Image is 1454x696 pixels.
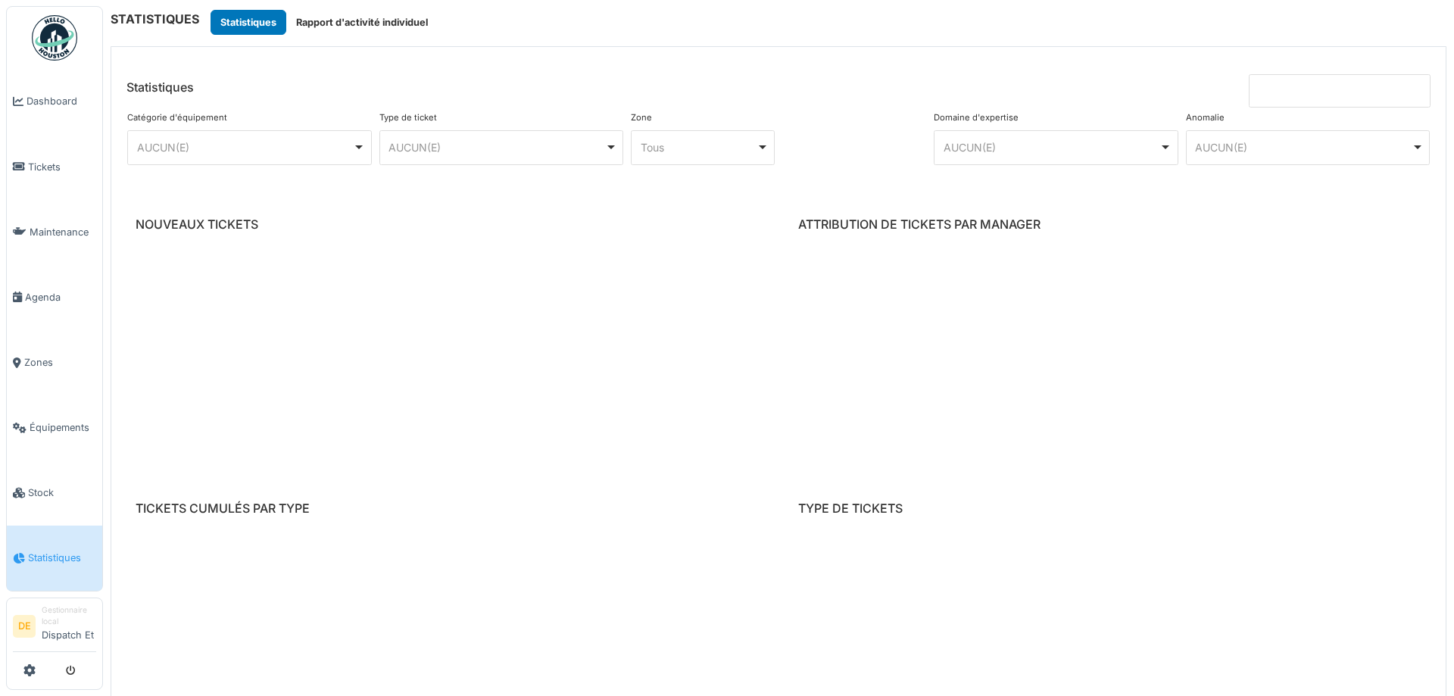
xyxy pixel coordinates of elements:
[7,264,102,329] a: Agenda
[1195,139,1412,155] div: AUCUN(E)
[42,604,96,628] div: Gestionnaire local
[286,10,438,35] button: Rapport d'activité individuel
[641,139,757,155] div: Tous
[798,217,1421,232] h6: ATTRIBUTION DE TICKETS PAR MANAGER
[1186,111,1225,124] label: Anomalie
[934,111,1019,124] label: Domaine d'expertise
[25,290,96,304] span: Agenda
[211,10,286,35] button: Statistiques
[28,160,96,174] span: Tickets
[7,134,102,199] a: Tickets
[798,501,1421,516] h6: TYPE DE TICKETS
[7,69,102,134] a: Dashboard
[27,94,96,108] span: Dashboard
[28,551,96,565] span: Statistiques
[24,355,96,370] span: Zones
[7,330,102,395] a: Zones
[28,485,96,500] span: Stock
[7,395,102,460] a: Équipements
[30,420,96,435] span: Équipements
[7,526,102,591] a: Statistiques
[137,139,354,155] div: AUCUN(E)
[944,139,1160,155] div: AUCUN(E)
[42,604,96,648] li: Dispatch Et
[13,615,36,638] li: DE
[379,111,437,124] label: Type de ticket
[7,460,102,526] a: Stock
[136,501,759,516] h6: TICKETS CUMULÉS PAR TYPE
[631,111,652,124] label: Zone
[136,217,759,232] h6: NOUVEAUX TICKETS
[30,225,96,239] span: Maintenance
[111,12,199,27] h6: STATISTIQUES
[7,199,102,264] a: Maintenance
[126,80,194,95] h6: Statistiques
[127,111,227,124] label: Catégorie d'équipement
[388,139,605,155] div: AUCUN(E)
[13,604,96,652] a: DE Gestionnaire localDispatch Et
[32,15,77,61] img: Badge_color-CXgf-gQk.svg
